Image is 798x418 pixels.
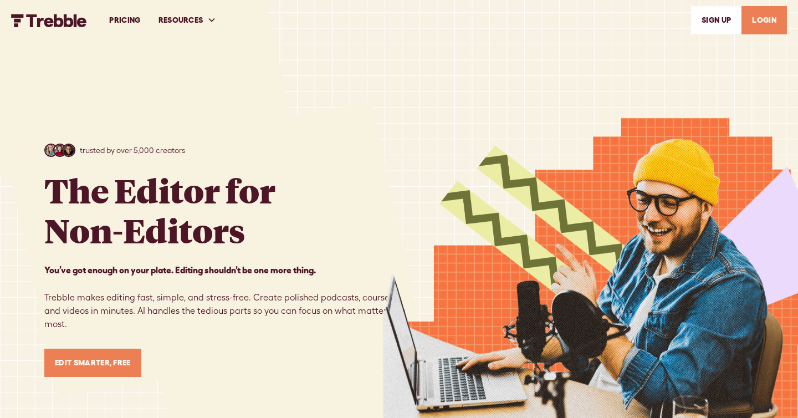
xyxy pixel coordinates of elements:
a: SIGn UP [691,6,741,34]
p: trusted by over 5,000 creators [80,145,185,156]
p: Trebble makes editing fast, simple, and stress-free. Create polished podcasts, courses, and video... [44,263,399,331]
a: Edit Smarter, Free [44,349,141,377]
div: RESOURCES [158,14,203,26]
div: RESOURCES [150,1,226,39]
a: PRICING [100,1,149,39]
a: home [11,13,87,27]
h1: The Editor for Non-Editors [44,170,275,250]
strong: You’ve got enough on your plate. Editing shouldn’t be one more thing. ‍ [44,265,316,275]
a: LOGIN [741,6,787,34]
img: Trebble FM Logo [11,14,87,27]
